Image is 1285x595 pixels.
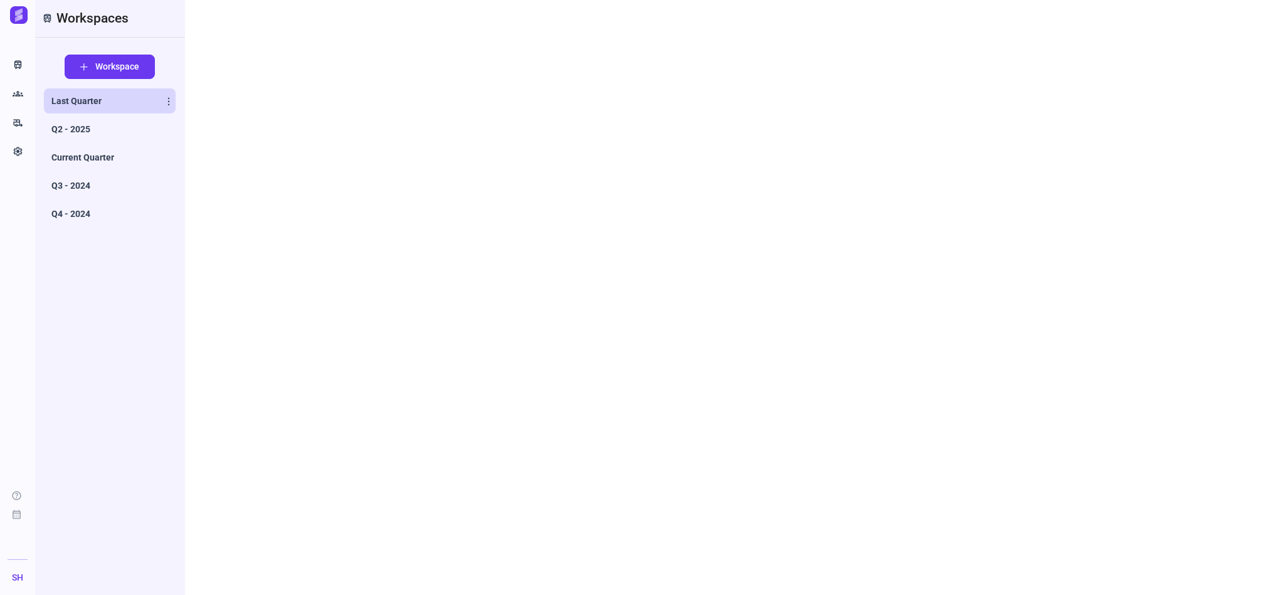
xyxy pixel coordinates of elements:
a: calendar_month [4,505,29,528]
span: Last Quarter [51,95,102,107]
span: Current Quarter [51,151,114,164]
i: Settings [13,145,23,158]
a: Current Quarter [44,145,176,170]
a: Q2 - 2025 [44,117,176,142]
a: Q3 - 2024 [44,173,176,198]
a: Last Quarter [44,88,176,113]
iframe: Chat Widget [1222,535,1285,595]
a: Q4 - 2024 [44,201,176,226]
span: Q4 - 2024 [51,208,90,220]
a: Settings [4,139,31,164]
span: SH [12,571,23,584]
span: calendar_month [11,508,22,521]
a: Train [4,53,31,78]
span: Workspace [95,60,139,73]
span: Q3 - 2024 [51,179,90,192]
i: Train [13,59,23,71]
span: Workspaces [42,9,129,29]
i: Train [42,13,53,25]
i: Groups [13,88,23,100]
button: Workspace [65,55,155,79]
img: Image [10,6,28,24]
span: help [11,490,22,502]
span: Q2 - 2025 [51,123,90,135]
a: rv_hookup [4,110,31,135]
i: rv_hookup [13,117,23,129]
a: help [4,487,29,509]
a: Groups [4,82,31,107]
